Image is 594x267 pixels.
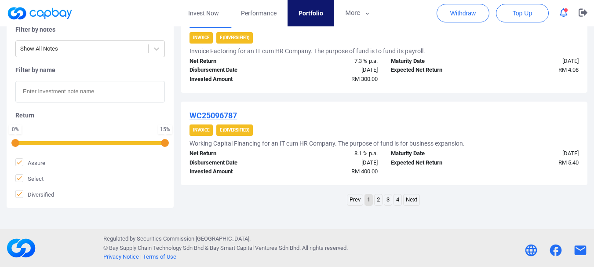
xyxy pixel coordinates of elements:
[15,81,165,102] input: Enter investment note name
[11,127,20,132] div: 0 %
[189,47,425,55] h5: Invoice Factoring for an IT cum HR Company. The purpose of fund is to fund its payroll.
[485,149,585,158] div: [DATE]
[384,194,392,205] a: Page 3
[220,128,249,132] strong: E (Diversified)
[15,111,165,119] h5: Return
[15,66,165,74] h5: Filter by name
[513,9,532,18] span: Top Up
[351,168,378,175] span: RM 400.00
[241,8,277,18] span: Performance
[347,194,363,205] a: Previous page
[103,234,348,262] p: Regulated by Securities Commission [GEOGRAPHIC_DATA]. © Bay Supply Chain Technology Sdn Bhd & . A...
[193,35,209,40] strong: Invoice
[299,8,323,18] span: Portfolio
[189,139,465,147] h5: Working Capital Financing for an IT cum HR Company. The purpose of fund is for business expansion.
[375,194,382,205] a: Page 2
[558,159,579,166] span: RM 5.40
[183,66,284,75] div: Disbursement Date
[183,149,284,158] div: Net Return
[15,174,44,183] span: Select
[143,253,176,260] a: Terms of Use
[193,128,209,132] strong: Invoice
[103,253,139,260] a: Privacy Notice
[351,76,378,82] span: RM 300.00
[365,194,372,205] a: Page 1 is your current page
[183,158,284,168] div: Disbursement Date
[437,4,489,22] button: Withdraw
[183,167,284,176] div: Invested Amount
[189,111,237,120] u: WC25096787
[394,194,401,205] a: Page 4
[284,66,384,75] div: [DATE]
[485,57,585,66] div: [DATE]
[183,57,284,66] div: Net Return
[210,245,299,251] span: Bay Smart Capital Ventures Sdn Bhd
[384,149,485,158] div: Maturity Date
[284,57,384,66] div: 7.3 % p.a.
[384,158,485,168] div: Expected Net Return
[15,158,45,167] span: Assure
[183,75,284,84] div: Invested Amount
[7,234,36,263] img: footerLogo
[496,4,549,22] button: Top Up
[15,26,165,33] h5: Filter by notes
[384,57,485,66] div: Maturity Date
[404,194,419,205] a: Next page
[189,18,231,28] u: IF25095073
[284,149,384,158] div: 8.1 % p.a.
[15,190,54,199] span: Diversified
[384,66,485,75] div: Expected Net Return
[284,158,384,168] div: [DATE]
[220,35,249,40] strong: E (Diversified)
[160,127,170,132] div: 15 %
[558,66,579,73] span: RM 4.08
